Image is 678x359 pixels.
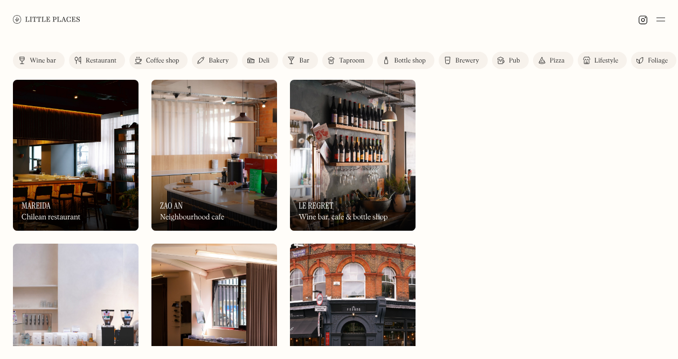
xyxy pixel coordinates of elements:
a: Le RegretLe RegretLe RegretWine bar, cafe & bottle shop [290,80,416,231]
a: MareidaMareidaMareidaChilean restaurant [13,80,139,231]
a: Foliage [631,52,676,69]
div: Taproom [339,58,364,64]
div: Lifestyle [594,58,618,64]
a: Bar [282,52,318,69]
div: Foliage [648,58,668,64]
img: Le Regret [290,80,416,231]
div: Pizza [550,58,565,64]
h3: Zao An [160,201,183,211]
h3: Mareida [22,201,51,211]
img: Zao An [151,80,277,231]
div: Coffee shop [146,58,179,64]
div: Pub [509,58,520,64]
div: Neighbourhood cafe [160,213,224,222]
a: Coffee shop [129,52,188,69]
div: Restaurant [86,58,116,64]
a: Zao AnZao AnZao AnNeighbourhood cafe [151,80,277,231]
a: Pub [492,52,529,69]
a: Pizza [533,52,573,69]
div: Bar [299,58,309,64]
a: Wine bar [13,52,65,69]
div: Chilean restaurant [22,213,80,222]
a: Lifestyle [578,52,627,69]
a: Taproom [322,52,373,69]
div: Deli [259,58,270,64]
div: Bakery [209,58,229,64]
div: Wine bar [30,58,56,64]
div: Brewery [455,58,479,64]
a: Bakery [192,52,237,69]
a: Deli [242,52,279,69]
h3: Le Regret [299,201,333,211]
a: Restaurant [69,52,125,69]
img: Mareida [13,80,139,231]
a: Bottle shop [377,52,434,69]
div: Wine bar, cafe & bottle shop [299,213,388,222]
a: Brewery [439,52,488,69]
div: Bottle shop [394,58,426,64]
